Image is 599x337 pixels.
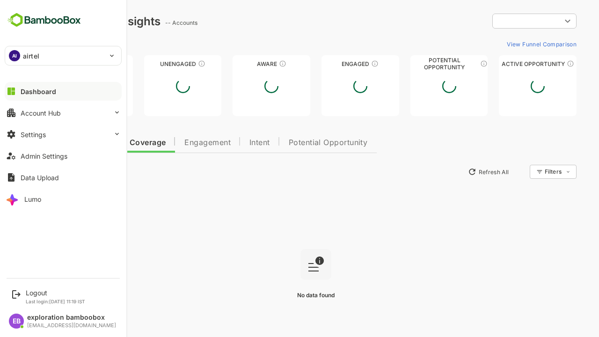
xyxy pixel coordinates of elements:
[9,314,24,329] div: EB
[21,152,67,160] div: Admin Settings
[5,190,122,208] button: Lumo
[5,46,121,65] div: AIairtel
[289,60,366,67] div: Engaged
[378,60,455,67] div: Potential Opportunity
[9,50,20,61] div: AI
[246,60,254,67] div: These accounts have just entered the buying cycle and need further nurturing
[22,60,100,67] div: Unreached
[470,37,544,51] button: View Funnel Comparison
[447,60,455,67] div: These accounts are MQAs and can be passed on to Inside Sales
[256,139,335,147] span: Potential Opportunity
[460,13,544,29] div: ​
[132,19,168,26] ag: -- Accounts
[5,168,122,187] button: Data Upload
[5,125,122,144] button: Settings
[534,60,541,67] div: These accounts have open opportunities which might be at any of the Sales Stages
[431,164,480,179] button: Refresh All
[5,103,122,122] button: Account Hub
[217,139,237,147] span: Intent
[5,82,122,101] button: Dashboard
[5,11,84,29] img: BambooboxFullLogoMark.5f36c76dfaba33ec1ec1367b70bb1252.svg
[511,163,544,180] div: Filters
[22,15,128,28] div: Dashboard Insights
[21,174,59,182] div: Data Upload
[5,147,122,165] button: Admin Settings
[76,60,84,67] div: These accounts have not been engaged with for a defined time period
[24,195,41,203] div: Lumo
[200,60,278,67] div: Aware
[27,314,116,322] div: exploration bamboobox
[21,109,61,117] div: Account Hub
[21,131,46,139] div: Settings
[32,139,133,147] span: Data Quality and Coverage
[26,299,85,304] p: Last login: [DATE] 11:19 IST
[264,292,302,299] span: No data found
[111,60,189,67] div: Unengaged
[338,60,346,67] div: These accounts are warm, further nurturing would qualify them to MQAs
[23,51,39,61] p: airtel
[27,322,116,329] div: [EMAIL_ADDRESS][DOMAIN_NAME]
[21,88,56,95] div: Dashboard
[22,163,91,180] button: New Insights
[26,289,85,297] div: Logout
[466,60,544,67] div: Active Opportunity
[152,139,198,147] span: Engagement
[512,168,529,175] div: Filters
[165,60,173,67] div: These accounts have not shown enough engagement and need nurturing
